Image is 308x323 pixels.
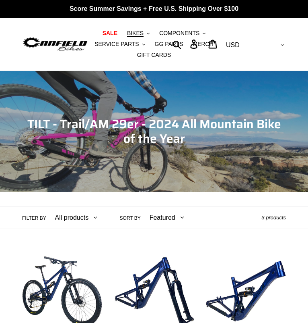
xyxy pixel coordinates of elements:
label: Sort by [120,215,141,222]
button: COMPONENTS [155,28,209,39]
span: GG PARTS [155,41,183,48]
span: SERVICE PARTS [94,41,139,48]
span: SALE [103,30,117,37]
a: GIFT CARDS [133,50,175,60]
label: Filter by [22,215,46,222]
button: SERVICE PARTS [90,39,149,50]
img: Canfield Bikes [22,36,88,52]
span: 3 products [261,215,286,221]
button: BIKES [123,28,154,39]
a: GG PARTS [151,39,187,50]
span: TILT - Trail/AM 29er - 2024 All Mountain Bike of the Year [27,115,281,148]
span: COMPONENTS [159,30,199,37]
a: SALE [99,28,121,39]
span: GIFT CARDS [137,52,171,58]
span: BIKES [127,30,144,37]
